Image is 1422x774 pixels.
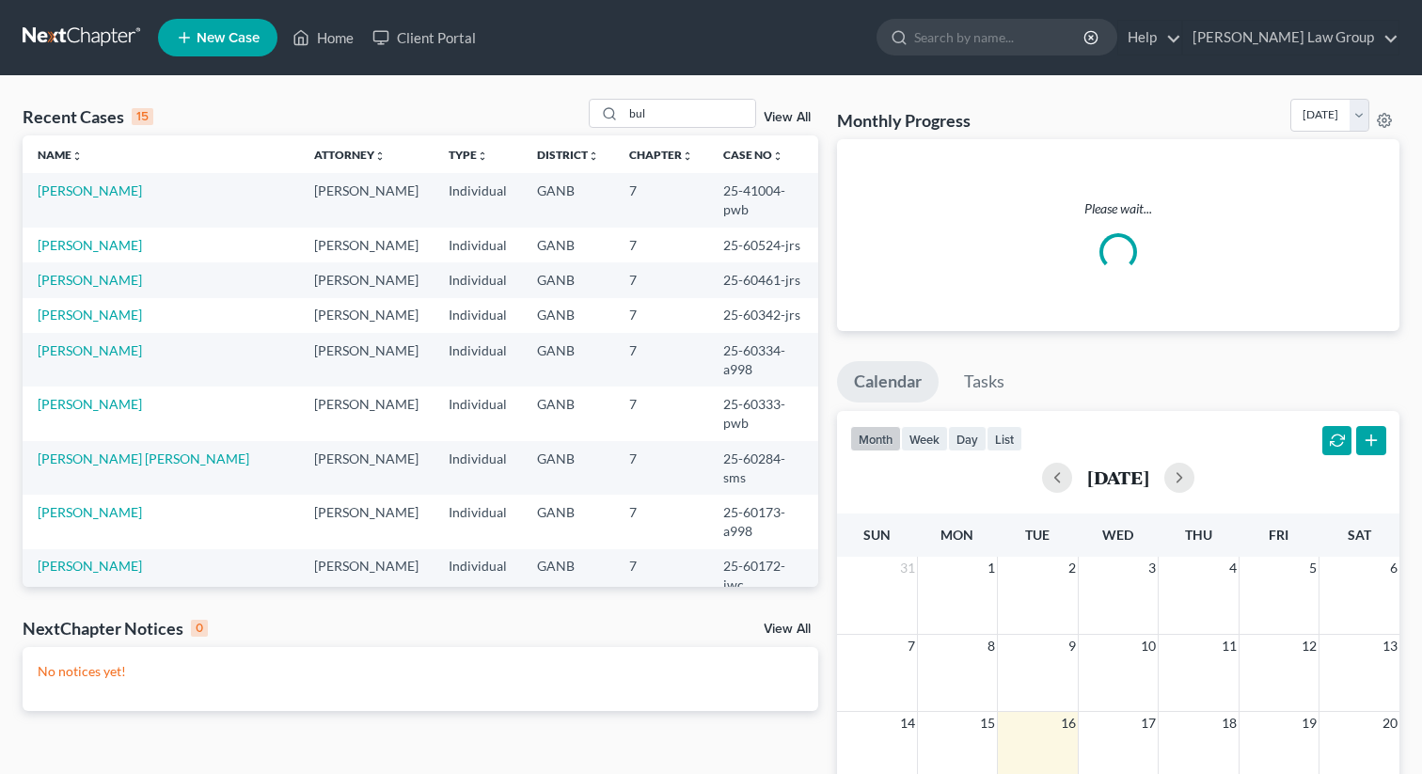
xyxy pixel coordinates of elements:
a: Typeunfold_more [449,148,488,162]
a: [PERSON_NAME] [38,272,142,288]
a: Nameunfold_more [38,148,83,162]
a: [PERSON_NAME] [38,307,142,323]
button: week [901,426,948,451]
a: [PERSON_NAME] [PERSON_NAME] [38,450,249,466]
span: Thu [1185,527,1212,543]
td: 7 [614,549,708,603]
span: Tue [1025,527,1050,543]
h2: [DATE] [1087,467,1149,487]
span: 18 [1220,712,1239,735]
a: Case Nounfold_more [723,148,783,162]
td: Individual [434,549,522,603]
td: GANB [522,262,614,297]
td: Individual [434,441,522,495]
td: [PERSON_NAME] [299,549,434,603]
h3: Monthly Progress [837,109,971,132]
span: 5 [1307,557,1319,579]
td: 25-60333-pwb [708,387,817,440]
div: NextChapter Notices [23,617,208,640]
span: Sat [1348,527,1371,543]
a: [PERSON_NAME] [38,182,142,198]
span: New Case [197,31,260,45]
td: 25-60334-a998 [708,333,817,387]
input: Search by name... [914,20,1086,55]
span: 8 [986,635,997,657]
span: 11 [1220,635,1239,657]
span: 1 [986,557,997,579]
span: 15 [978,712,997,735]
td: GANB [522,495,614,548]
td: GANB [522,298,614,333]
div: Recent Cases [23,105,153,128]
td: Individual [434,495,522,548]
span: Mon [940,527,973,543]
div: 0 [191,620,208,637]
span: 3 [1146,557,1158,579]
span: 9 [1066,635,1078,657]
td: 7 [614,333,708,387]
i: unfold_more [477,150,488,162]
td: 25-60284-sms [708,441,817,495]
a: [PERSON_NAME] Law Group [1183,21,1398,55]
td: [PERSON_NAME] [299,298,434,333]
input: Search by name... [624,100,755,127]
td: 25-60524-jrs [708,228,817,262]
td: 25-60342-jrs [708,298,817,333]
span: Wed [1102,527,1133,543]
button: month [850,426,901,451]
td: GANB [522,441,614,495]
span: Fri [1269,527,1288,543]
div: 15 [132,108,153,125]
a: [PERSON_NAME] [38,558,142,574]
td: Individual [434,387,522,440]
p: Please wait... [852,199,1384,218]
span: 16 [1059,712,1078,735]
span: 4 [1227,557,1239,579]
span: 12 [1300,635,1319,657]
td: 25-60461-jrs [708,262,817,297]
td: 25-41004-pwb [708,173,817,227]
p: No notices yet! [38,662,803,681]
td: Individual [434,262,522,297]
a: Tasks [947,361,1021,403]
i: unfold_more [682,150,693,162]
td: GANB [522,173,614,227]
td: [PERSON_NAME] [299,262,434,297]
td: 7 [614,228,708,262]
td: GANB [522,549,614,603]
a: [PERSON_NAME] [38,396,142,412]
td: Individual [434,333,522,387]
a: Districtunfold_more [537,148,599,162]
td: 7 [614,298,708,333]
button: list [987,426,1022,451]
td: GANB [522,228,614,262]
a: View All [764,111,811,124]
td: Individual [434,173,522,227]
span: 2 [1066,557,1078,579]
i: unfold_more [588,150,599,162]
span: 20 [1381,712,1399,735]
a: Home [283,21,363,55]
td: Individual [434,298,522,333]
td: 7 [614,441,708,495]
span: 6 [1388,557,1399,579]
td: 7 [614,495,708,548]
a: [PERSON_NAME] [38,342,142,358]
td: Individual [434,228,522,262]
td: [PERSON_NAME] [299,387,434,440]
span: 7 [906,635,917,657]
a: View All [764,623,811,636]
a: Attorneyunfold_more [314,148,386,162]
a: [PERSON_NAME] [38,237,142,253]
span: 19 [1300,712,1319,735]
td: [PERSON_NAME] [299,441,434,495]
i: unfold_more [71,150,83,162]
span: Sun [863,527,891,543]
a: Client Portal [363,21,485,55]
td: 7 [614,387,708,440]
td: GANB [522,387,614,440]
i: unfold_more [374,150,386,162]
td: 25-60173-a998 [708,495,817,548]
span: 31 [898,557,917,579]
span: 17 [1139,712,1158,735]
